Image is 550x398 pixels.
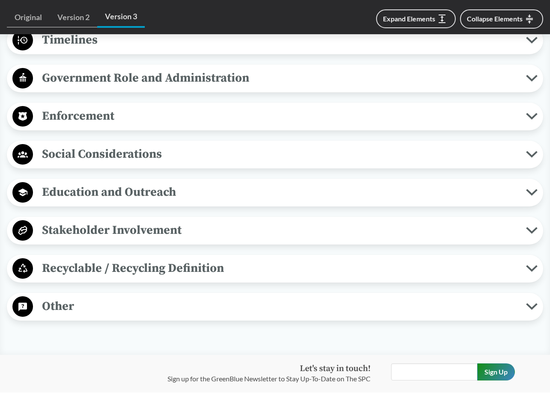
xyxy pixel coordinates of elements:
[376,9,456,28] button: Expand Elements
[477,363,515,380] input: Sign Up
[300,363,371,374] strong: Let's stay in touch!
[7,8,50,27] a: Original
[167,374,371,384] p: Sign up for the GreenBlue Newsletter to Stay Up-To-Date on The SPC
[33,259,526,278] span: Recyclable / Recycling Definition
[460,9,543,29] button: Collapse Elements
[10,220,540,242] button: Stakeholder Involvement
[10,68,540,89] button: Government Role and Administration
[33,183,526,202] span: Education and Outreach
[33,106,526,126] span: Enforcement
[33,68,526,88] span: Government Role and Administration
[10,296,540,318] button: Other
[33,30,526,50] span: Timelines
[33,297,526,316] span: Other
[10,144,540,165] button: Social Considerations
[10,182,540,203] button: Education and Outreach
[10,106,540,127] button: Enforcement
[10,29,540,51] button: Timelines
[97,7,145,28] a: Version 3
[10,258,540,280] button: Recyclable / Recycling Definition
[33,144,526,164] span: Social Considerations
[50,8,97,27] a: Version 2
[33,221,526,240] span: Stakeholder Involvement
